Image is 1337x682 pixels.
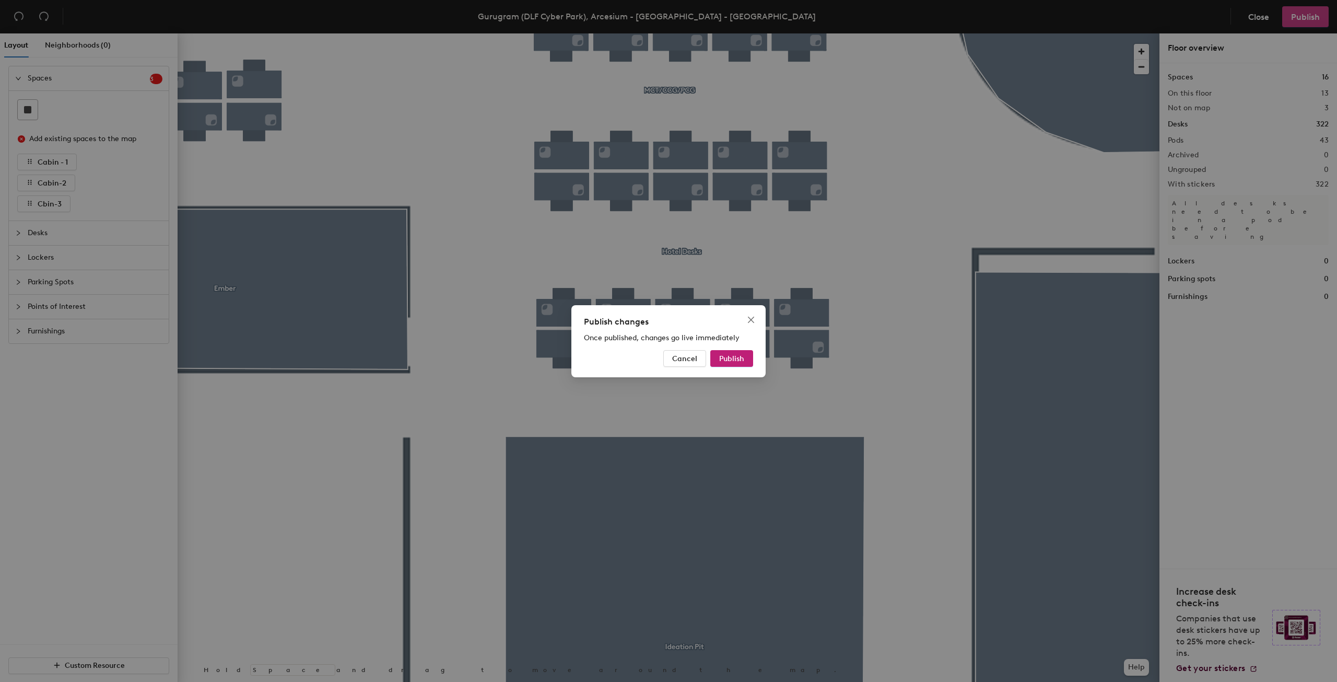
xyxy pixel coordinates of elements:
[743,316,759,324] span: Close
[663,350,706,367] button: Cancel
[747,316,755,324] span: close
[584,333,740,342] span: Once published, changes go live immediately
[710,350,753,367] button: Publish
[719,354,744,363] span: Publish
[584,316,753,328] div: Publish changes
[743,311,759,328] button: Close
[672,354,697,363] span: Cancel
